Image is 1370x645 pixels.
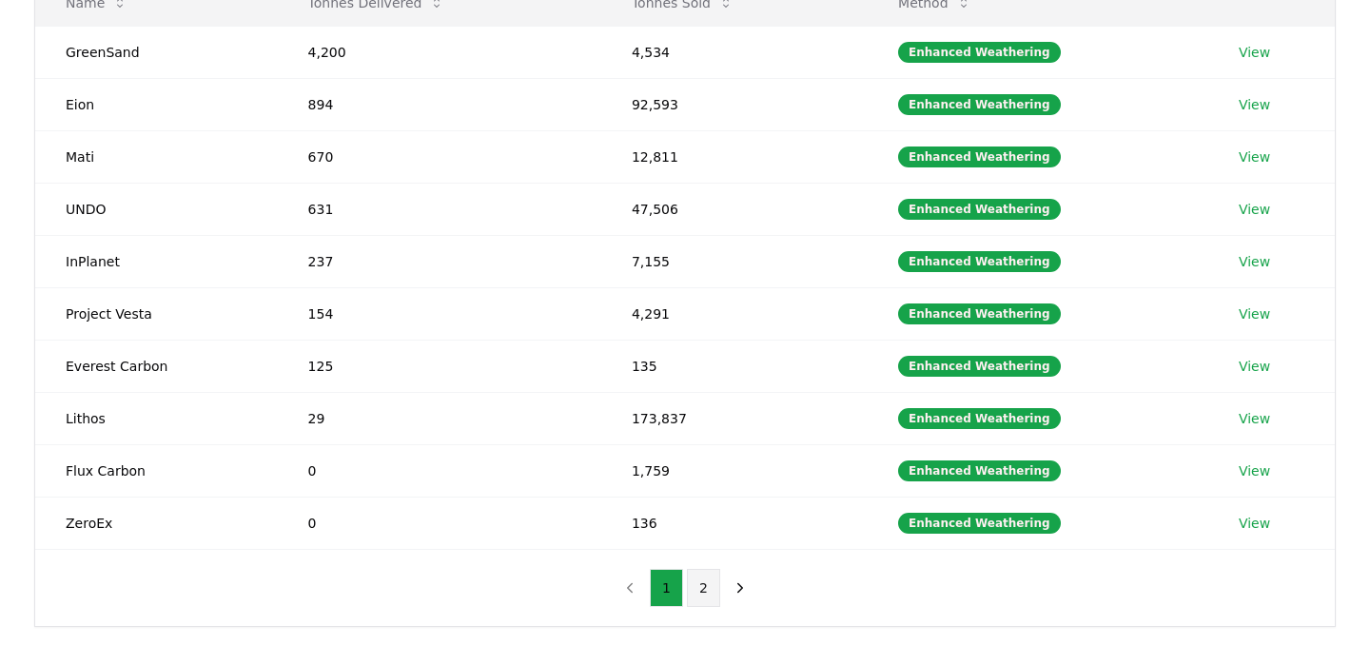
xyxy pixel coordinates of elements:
td: 0 [278,444,601,497]
div: Enhanced Weathering [898,303,1061,324]
td: 154 [278,287,601,340]
td: GreenSand [35,26,278,78]
button: next page [724,569,756,607]
button: 1 [650,569,683,607]
td: Lithos [35,392,278,444]
td: 670 [278,130,601,183]
td: 237 [278,235,601,287]
td: 12,811 [601,130,868,183]
a: View [1239,147,1270,166]
td: 0 [278,497,601,549]
td: 4,291 [601,287,868,340]
a: View [1239,409,1270,428]
td: 894 [278,78,601,130]
div: Enhanced Weathering [898,460,1061,481]
a: View [1239,200,1270,219]
td: Mati [35,130,278,183]
div: Enhanced Weathering [898,513,1061,534]
div: Enhanced Weathering [898,199,1061,220]
div: Enhanced Weathering [898,94,1061,115]
td: Everest Carbon [35,340,278,392]
td: 29 [278,392,601,444]
button: 2 [687,569,720,607]
a: View [1239,95,1270,114]
td: 92,593 [601,78,868,130]
div: Enhanced Weathering [898,251,1061,272]
td: ZeroEx [35,497,278,549]
a: View [1239,252,1270,271]
td: 135 [601,340,868,392]
td: 7,155 [601,235,868,287]
td: Flux Carbon [35,444,278,497]
div: Enhanced Weathering [898,42,1061,63]
td: 173,837 [601,392,868,444]
a: View [1239,43,1270,62]
td: 125 [278,340,601,392]
td: Project Vesta [35,287,278,340]
td: 631 [278,183,601,235]
td: 4,200 [278,26,601,78]
div: Enhanced Weathering [898,408,1061,429]
a: View [1239,304,1270,323]
td: 136 [601,497,868,549]
a: View [1239,357,1270,376]
a: View [1239,461,1270,480]
td: UNDO [35,183,278,235]
td: 47,506 [601,183,868,235]
div: Enhanced Weathering [898,147,1061,167]
td: InPlanet [35,235,278,287]
a: View [1239,514,1270,533]
td: Eion [35,78,278,130]
td: 1,759 [601,444,868,497]
td: 4,534 [601,26,868,78]
div: Enhanced Weathering [898,356,1061,377]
